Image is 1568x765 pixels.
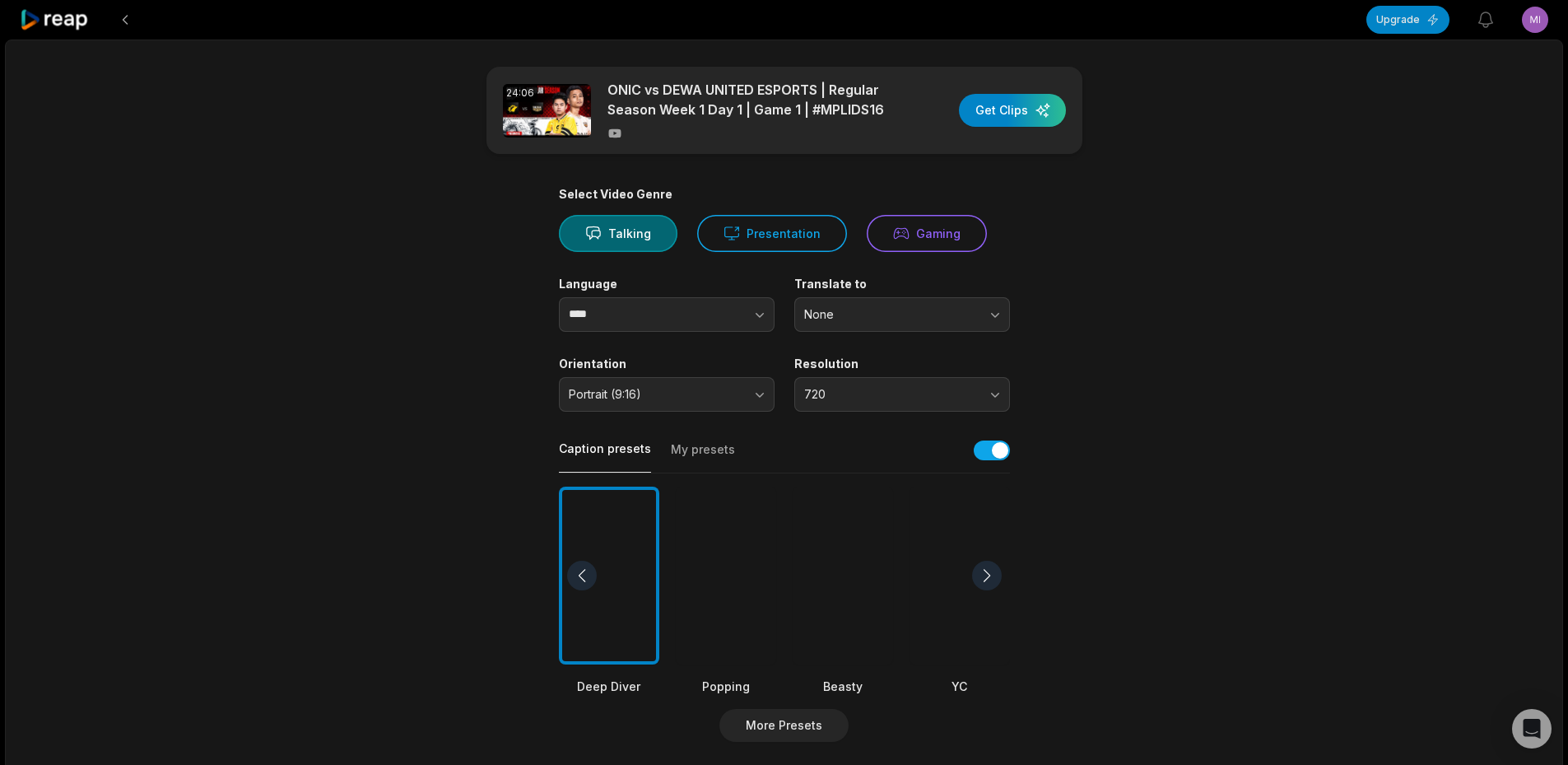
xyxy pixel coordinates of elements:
[697,215,847,252] button: Presentation
[1366,6,1449,34] button: Upgrade
[559,678,659,695] div: Deep Diver
[910,678,1010,695] div: YC
[569,387,742,402] span: Portrait (9:16)
[559,277,775,292] label: Language
[559,187,1010,202] div: Select Video Genre
[607,80,891,119] p: ONIC vs DEWA UNITED ESPORTS | Regular Season Week 1 Day 1 | Game 1 | #MPLIDS16
[959,94,1066,127] button: Get Clips
[794,297,1010,332] button: None
[559,377,775,412] button: Portrait (9:16)
[503,84,537,102] div: 24:06
[559,357,775,371] label: Orientation
[676,678,776,695] div: Popping
[794,377,1010,412] button: 720
[804,307,977,322] span: None
[671,441,735,473] button: My presets
[719,709,849,742] button: More Presets
[867,215,987,252] button: Gaming
[794,277,1010,292] label: Translate to
[804,387,977,402] span: 720
[559,441,651,473] button: Caption presets
[559,215,677,252] button: Talking
[1512,709,1552,749] div: Open Intercom Messenger
[794,357,1010,371] label: Resolution
[793,678,893,695] div: Beasty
